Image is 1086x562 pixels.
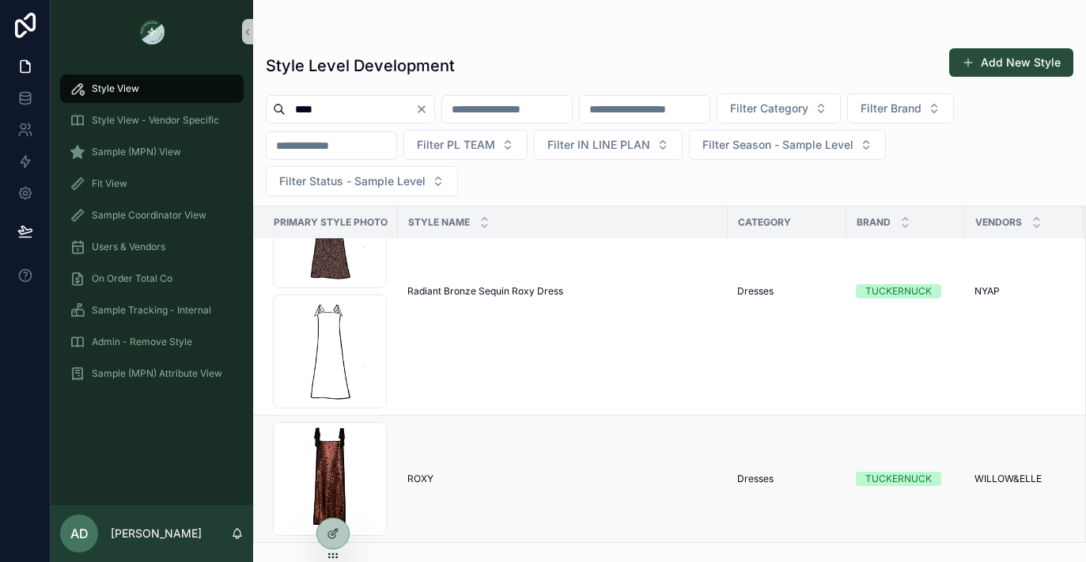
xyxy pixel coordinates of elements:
[92,177,127,190] span: Fit View
[92,304,211,317] span: Sample Tracking - Internal
[689,130,886,160] button: Select Button
[407,473,718,485] a: ROXY
[417,137,495,153] span: Filter PL TEAM
[737,285,774,298] span: Dresses
[70,524,89,543] span: AD
[534,130,683,160] button: Select Button
[60,264,244,293] a: On Order Total Co
[702,137,853,153] span: Filter Season - Sample Level
[92,367,222,380] span: Sample (MPN) Attribute View
[139,19,165,44] img: App logo
[974,473,1074,485] a: WILLOW&ELLE
[92,209,206,222] span: Sample Coordinator View
[865,284,932,298] div: TUCKERNUCK
[92,241,165,253] span: Users & Vendors
[60,201,244,230] a: Sample Coordinator View
[717,93,841,123] button: Select Button
[92,114,219,127] span: Style View - Vendor Specific
[974,285,1000,298] span: NYAP
[60,106,244,135] a: Style View - Vendor Specific
[60,296,244,325] a: Sample Tracking - Internal
[547,137,650,153] span: Filter IN LINE PLAN
[974,285,1074,298] a: NYAP
[856,472,955,486] a: TUCKERNUCK
[92,272,172,285] span: On Order Total Co
[111,526,202,541] p: [PERSON_NAME]
[857,216,891,229] span: Brand
[279,173,426,189] span: Filter Status - Sample Level
[861,101,921,116] span: Filter Brand
[274,216,388,229] span: Primary Style Photo
[737,473,774,485] span: Dresses
[60,138,244,166] a: Sample (MPN) View
[407,473,433,485] span: ROXY
[975,216,1022,229] span: Vendors
[51,63,253,408] div: scrollable content
[865,472,932,486] div: TUCKERNUCK
[60,74,244,103] a: Style View
[949,48,1073,77] button: Add New Style
[60,169,244,198] a: Fit View
[407,285,563,298] span: Radiant Bronze Sequin Roxy Dress
[407,285,718,298] a: Radiant Bronze Sequin Roxy Dress
[738,216,791,229] span: Category
[266,55,455,77] h1: Style Level Development
[408,216,470,229] span: Style Name
[737,285,837,298] a: Dresses
[403,130,528,160] button: Select Button
[60,328,244,356] a: Admin - Remove Style
[266,166,458,196] button: Select Button
[847,93,954,123] button: Select Button
[730,101,808,116] span: Filter Category
[60,233,244,261] a: Users & Vendors
[92,146,181,158] span: Sample (MPN) View
[92,336,192,348] span: Admin - Remove Style
[974,473,1042,485] span: WILLOW&ELLE
[60,359,244,388] a: Sample (MPN) Attribute View
[856,284,955,298] a: TUCKERNUCK
[737,473,837,485] a: Dresses
[415,103,434,116] button: Clear
[92,82,139,95] span: Style View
